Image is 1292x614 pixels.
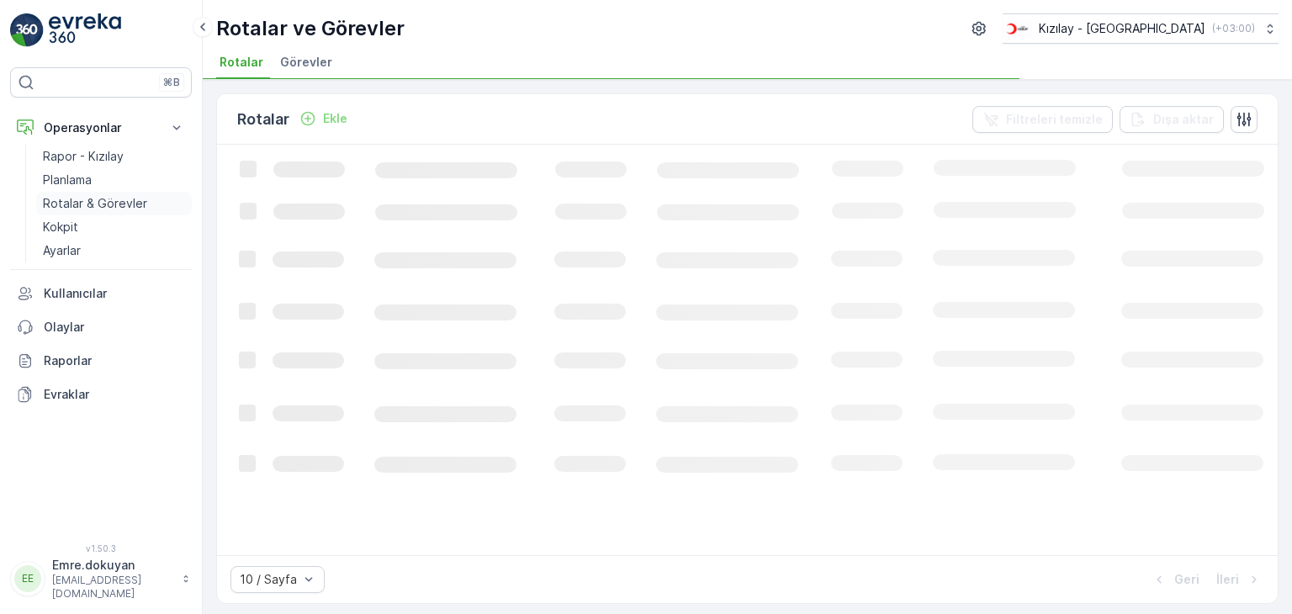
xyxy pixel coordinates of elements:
[10,344,192,378] a: Raporlar
[10,277,192,310] a: Kullanıcılar
[10,13,44,47] img: logo
[1120,106,1224,133] button: Dışa aktar
[280,54,332,71] span: Görevler
[1212,22,1255,35] p: ( +03:00 )
[43,219,78,236] p: Kokpit
[43,148,124,165] p: Rapor - Kızılay
[44,119,158,136] p: Operasyonlar
[43,195,147,212] p: Rotalar & Görevler
[293,109,354,129] button: Ekle
[1153,111,1214,128] p: Dışa aktar
[972,106,1113,133] button: Filtreleri temizle
[43,242,81,259] p: Ayarlar
[14,565,41,592] div: EE
[1039,20,1205,37] p: Kızılay - [GEOGRAPHIC_DATA]
[1174,571,1199,588] p: Geri
[36,192,192,215] a: Rotalar & Görevler
[49,13,121,47] img: logo_light-DOdMpM7g.png
[216,15,405,42] p: Rotalar ve Görevler
[10,543,192,553] span: v 1.50.3
[1215,569,1264,590] button: İleri
[220,54,263,71] span: Rotalar
[1216,571,1239,588] p: İleri
[237,108,289,131] p: Rotalar
[323,110,347,127] p: Ekle
[52,557,173,574] p: Emre.dokuyan
[1003,13,1279,44] button: Kızılay - [GEOGRAPHIC_DATA](+03:00)
[1003,19,1032,38] img: k%C4%B1z%C4%B1lay_D5CCths_t1JZB0k.png
[36,215,192,239] a: Kokpit
[44,319,185,336] p: Olaylar
[10,378,192,411] a: Evraklar
[44,352,185,369] p: Raporlar
[10,111,192,145] button: Operasyonlar
[163,76,180,89] p: ⌘B
[36,168,192,192] a: Planlama
[10,557,192,601] button: EEEmre.dokuyan[EMAIL_ADDRESS][DOMAIN_NAME]
[36,239,192,262] a: Ayarlar
[44,386,185,403] p: Evraklar
[1149,569,1201,590] button: Geri
[52,574,173,601] p: [EMAIL_ADDRESS][DOMAIN_NAME]
[43,172,92,188] p: Planlama
[1006,111,1103,128] p: Filtreleri temizle
[44,285,185,302] p: Kullanıcılar
[36,145,192,168] a: Rapor - Kızılay
[10,310,192,344] a: Olaylar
